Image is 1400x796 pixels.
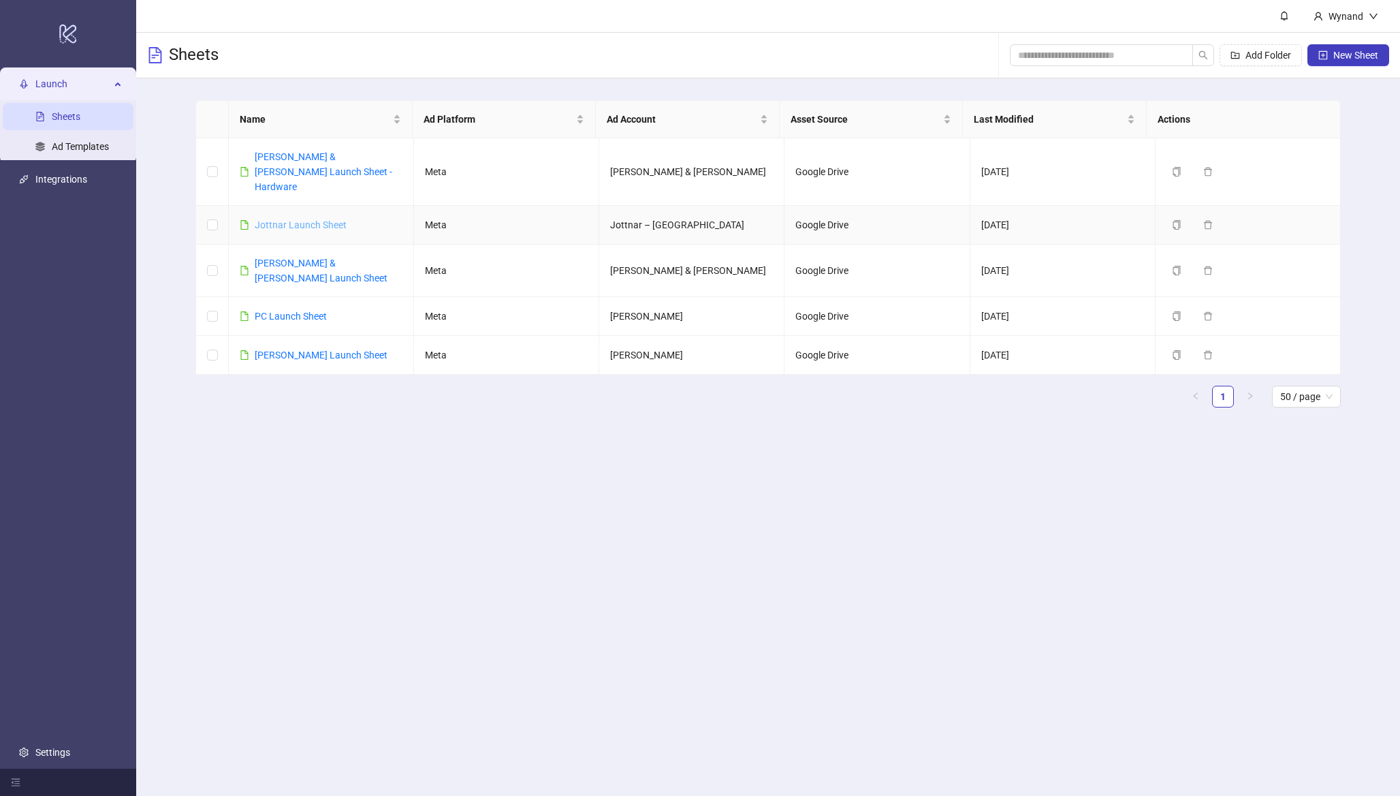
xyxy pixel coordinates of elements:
[599,138,784,206] td: [PERSON_NAME] & [PERSON_NAME]
[240,167,249,177] span: file
[147,47,163,63] span: file-text
[1172,167,1181,177] span: copy
[52,111,80,122] a: Sheets
[970,297,1156,336] td: [DATE]
[1203,311,1213,321] span: delete
[1185,386,1207,408] button: left
[1220,44,1302,66] button: Add Folder
[780,101,964,138] th: Asset Source
[1307,44,1389,66] button: New Sheet
[1212,386,1234,408] li: 1
[1213,386,1233,407] a: 1
[414,206,599,245] td: Meta
[791,112,941,127] span: Asset Source
[240,266,249,275] span: file
[1323,9,1369,24] div: Wynand
[784,206,970,245] td: Google Drive
[599,297,784,336] td: [PERSON_NAME]
[1203,167,1213,177] span: delete
[596,101,780,138] th: Ad Account
[169,44,219,66] h3: Sheets
[1172,350,1181,360] span: copy
[255,219,347,230] a: Jottnar Launch Sheet
[970,206,1156,245] td: [DATE]
[255,350,387,361] a: [PERSON_NAME] Launch Sheet
[1203,350,1213,360] span: delete
[1192,392,1200,400] span: left
[1272,386,1341,408] div: Page Size
[1203,266,1213,275] span: delete
[970,245,1156,297] td: [DATE]
[1246,392,1254,400] span: right
[229,101,413,138] th: Name
[240,220,249,230] span: file
[1203,220,1213,230] span: delete
[424,112,574,127] span: Ad Platform
[240,350,249,360] span: file
[784,297,970,336] td: Google Drive
[599,245,784,297] td: [PERSON_NAME] & [PERSON_NAME]
[599,206,784,245] td: Jottnar – [GEOGRAPHIC_DATA]
[1245,50,1291,61] span: Add Folder
[784,138,970,206] td: Google Drive
[1230,50,1240,60] span: folder-add
[414,138,599,206] td: Meta
[52,141,109,152] a: Ad Templates
[413,101,596,138] th: Ad Platform
[1279,11,1289,20] span: bell
[599,336,784,375] td: [PERSON_NAME]
[784,245,970,297] td: Google Drive
[970,138,1156,206] td: [DATE]
[1185,386,1207,408] li: Previous Page
[1239,386,1261,408] li: Next Page
[35,747,70,758] a: Settings
[784,336,970,375] td: Google Drive
[11,778,20,787] span: menu-fold
[1198,50,1208,60] span: search
[255,151,392,192] a: [PERSON_NAME] & [PERSON_NAME] Launch Sheet - Hardware
[970,336,1156,375] td: [DATE]
[255,258,387,284] a: [PERSON_NAME] & [PERSON_NAME] Launch Sheet
[974,112,1124,127] span: Last Modified
[1369,12,1378,21] span: down
[414,297,599,336] td: Meta
[414,245,599,297] td: Meta
[1333,50,1378,61] span: New Sheet
[1239,386,1261,408] button: right
[414,336,599,375] td: Meta
[240,311,249,321] span: file
[255,311,327,322] a: PC Launch Sheet
[1314,12,1323,21] span: user
[1280,386,1333,407] span: 50 / page
[35,174,87,185] a: Integrations
[1318,50,1328,60] span: plus-square
[35,70,110,97] span: Launch
[607,112,757,127] span: Ad Account
[963,101,1147,138] th: Last Modified
[240,112,390,127] span: Name
[1172,311,1181,321] span: copy
[1172,220,1181,230] span: copy
[1172,266,1181,275] span: copy
[1147,101,1331,138] th: Actions
[19,79,29,89] span: rocket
